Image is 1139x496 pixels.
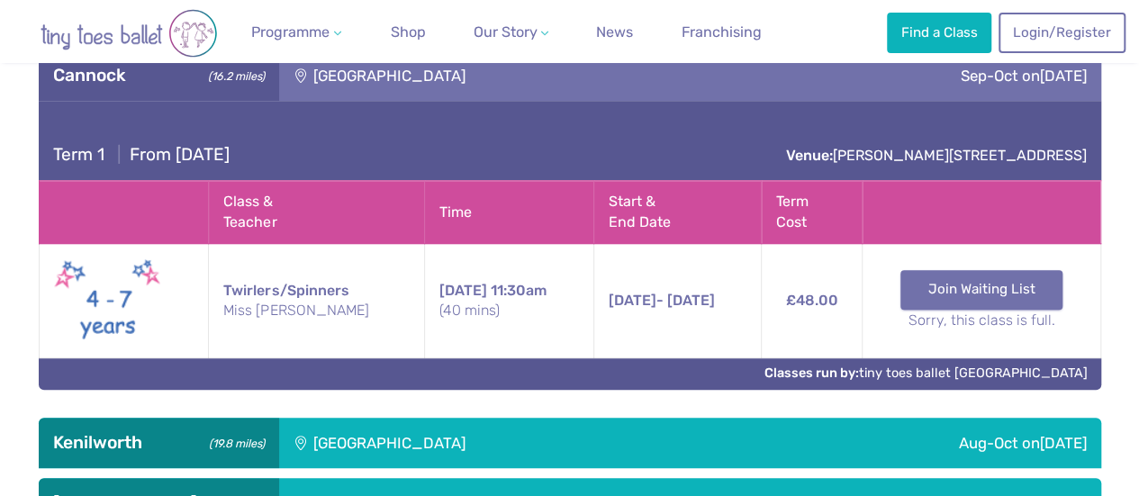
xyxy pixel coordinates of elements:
td: Twirlers/Spinners [209,244,425,358]
span: - [DATE] [609,292,715,309]
div: [GEOGRAPHIC_DATA] [279,50,744,101]
span: Programme [251,23,330,41]
strong: Venue: [786,147,833,164]
small: Sorry, this class is full. [877,311,1085,330]
div: [GEOGRAPHIC_DATA] [279,418,741,468]
small: Miss [PERSON_NAME] [223,301,410,320]
img: tiny toes ballet [21,9,237,58]
strong: Classes run by: [764,365,859,381]
a: Classes run by:tiny toes ballet [GEOGRAPHIC_DATA] [764,365,1088,381]
small: (19.8 miles) [203,432,264,451]
h3: Cannock [53,65,265,86]
small: (16.2 miles) [202,65,264,84]
span: | [109,144,130,165]
a: News [589,14,640,50]
a: Find a Class [887,13,991,52]
span: Franchising [682,23,762,41]
a: Shop [384,14,433,50]
span: [DATE] [1040,67,1087,85]
a: Join Waiting List [900,270,1063,310]
th: Start & End Date [593,181,761,244]
a: Login/Register [999,13,1125,52]
div: Sep-Oct on [744,50,1101,101]
span: [DATE] [1040,434,1087,452]
td: £48.00 [762,244,863,358]
th: Class & Teacher [209,181,425,244]
span: Shop [391,23,426,41]
h3: Kenilworth [53,432,265,454]
span: [DATE] [439,282,487,299]
a: Venue:[PERSON_NAME][STREET_ADDRESS] [786,147,1087,164]
span: Our Story [473,23,537,41]
a: Programme [244,14,348,50]
div: Aug-Oct on [741,418,1100,468]
td: 11:30am [424,244,593,358]
span: News [596,23,633,41]
span: [DATE] [609,292,656,309]
small: (40 mins) [439,301,579,320]
a: Our Story [466,14,556,50]
h4: From [DATE] [53,144,230,166]
a: Franchising [674,14,769,50]
th: Time [424,181,593,244]
th: Term Cost [762,181,863,244]
span: Term 1 [53,144,104,165]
